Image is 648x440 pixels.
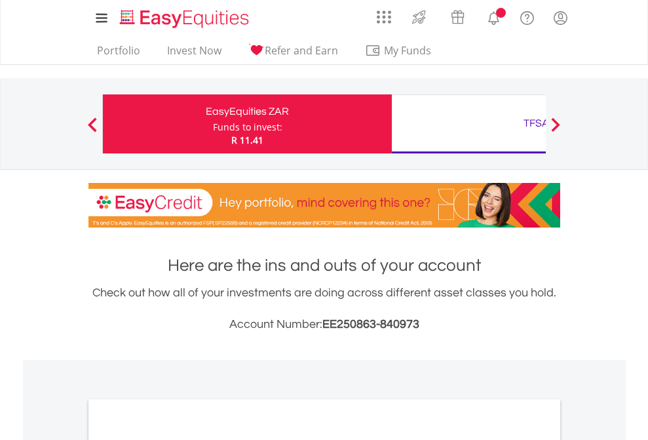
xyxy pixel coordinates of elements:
div: Funds to invest: [213,121,282,134]
a: FAQ's and Support [510,3,544,30]
img: thrive-v2.svg [408,7,430,28]
h1: Here are the ins and outs of your account [88,254,560,277]
div: EasyEquities ZAR [111,102,384,121]
button: Next [543,124,569,137]
a: Portfolio [92,44,145,64]
a: Vouchers [438,3,477,28]
button: Previous [79,124,105,137]
a: Refer and Earn [243,44,343,64]
img: vouchers-v2.svg [447,7,468,28]
a: My Profile [544,3,577,32]
h3: Account Number: [88,315,560,334]
a: Home page [115,3,254,30]
div: Check out how all of your investments are doing across different asset classes you hold. [88,284,560,334]
span: Refer and Earn [265,43,338,58]
a: Invest Now [162,44,227,64]
img: grid-menu-icon.svg [377,10,391,24]
a: Notifications [477,3,510,30]
img: EasyEquities_Logo.png [117,8,254,30]
a: AppsGrid [368,3,400,24]
img: EasyCredit Promotion Banner [88,183,560,228]
span: R 11.41 [231,134,263,146]
span: EE250863-840973 [322,318,419,330]
span: My Funds [365,42,451,59]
